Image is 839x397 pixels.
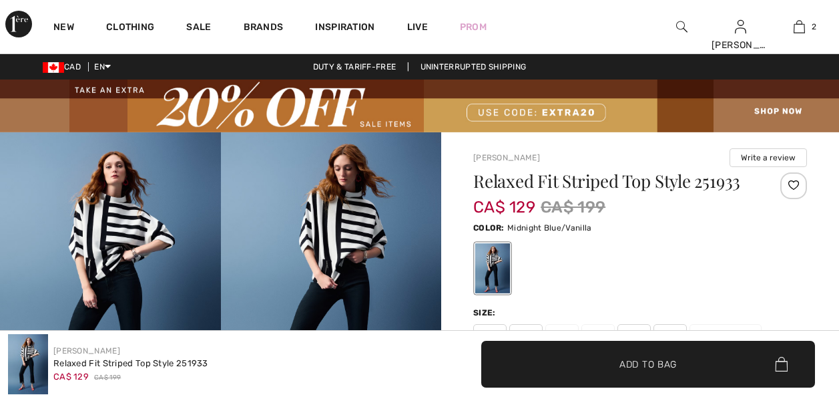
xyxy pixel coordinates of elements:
img: search the website [676,19,687,35]
span: XS [473,324,507,344]
a: Sign In [735,20,746,33]
span: CA$ 199 [541,195,605,219]
a: Live [407,20,428,34]
span: Inspiration [315,21,374,35]
span: XXXL [689,324,762,344]
span: L [581,324,615,344]
span: CA$ 199 [94,373,121,383]
span: S [509,324,543,344]
iframe: Opens a widget where you can find more information [754,297,826,330]
img: Canadian Dollar [43,62,64,73]
a: [PERSON_NAME] [473,153,540,162]
a: Clothing [106,21,154,35]
span: Color: [473,223,505,233]
a: 2 [770,19,828,35]
h1: Relaxed Fit Striped Top Style 251933 [473,172,752,190]
div: [PERSON_NAME] [712,38,769,52]
span: M [545,324,579,344]
button: Write a review [730,148,807,167]
img: Bag.svg [775,357,788,372]
a: New [53,21,74,35]
a: Prom [460,20,487,34]
div: Relaxed Fit Striped Top Style 251933 [53,357,208,370]
button: Add to Bag [481,341,815,388]
span: CA$ 129 [53,372,89,382]
span: XXL [653,324,687,344]
span: Midnight Blue/Vanilla [507,223,591,233]
a: Brands [244,21,284,35]
img: Relaxed Fit Striped Top Style 251933 [8,334,48,394]
img: My Info [735,19,746,35]
span: XL [617,324,651,344]
span: CAD [43,62,86,72]
span: CA$ 129 [473,184,535,217]
img: 1ère Avenue [5,11,32,37]
span: Add to Bag [619,357,677,371]
div: Size: [473,307,499,319]
a: Sale [186,21,211,35]
span: EN [94,62,111,72]
img: My Bag [794,19,805,35]
div: Midnight Blue/Vanilla [475,243,510,293]
a: [PERSON_NAME] [53,346,120,356]
span: 2 [812,21,816,33]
